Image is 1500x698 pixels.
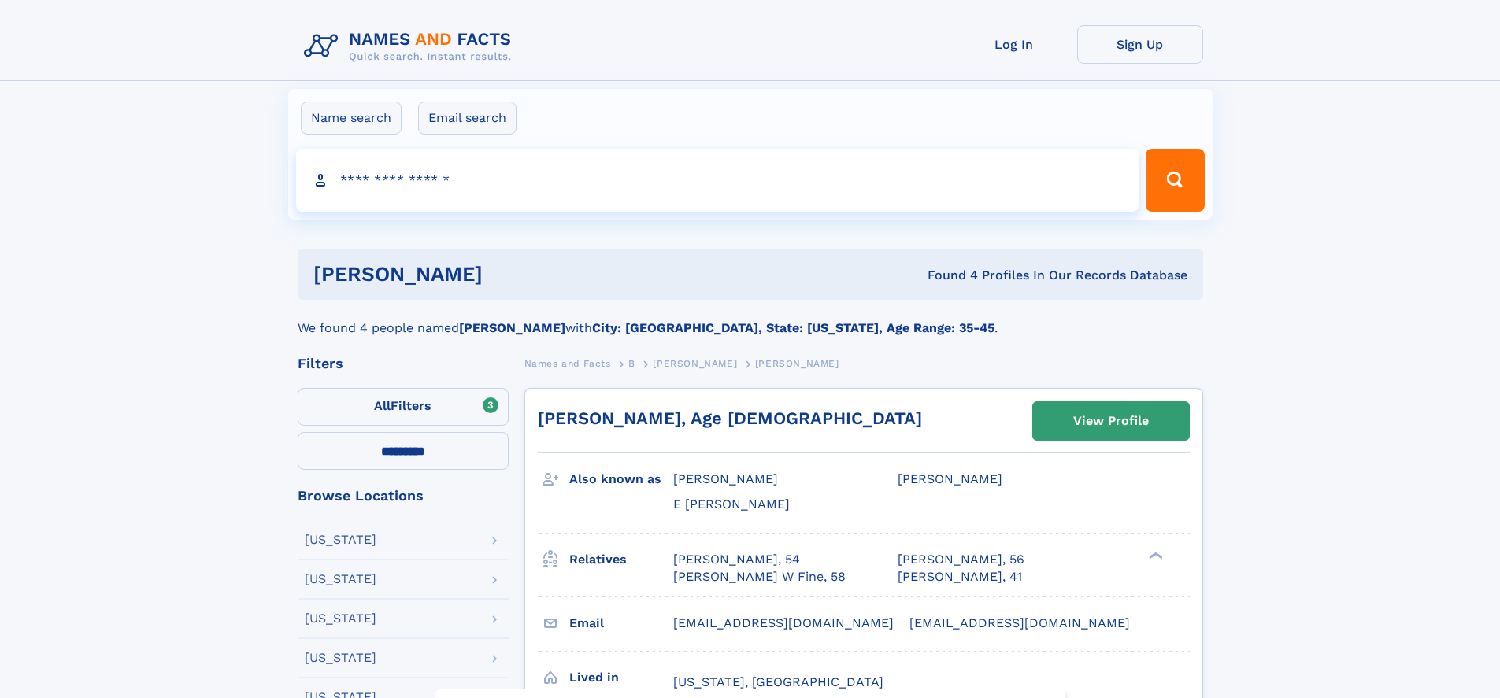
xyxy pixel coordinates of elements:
[569,664,673,691] h3: Lived in
[673,674,883,689] span: [US_STATE], [GEOGRAPHIC_DATA]
[1145,550,1164,560] div: ❯
[459,320,565,335] b: [PERSON_NAME]
[298,388,509,426] label: Filters
[569,610,673,637] h3: Email
[569,466,673,493] h3: Also known as
[628,353,635,373] a: B
[909,615,1130,630] span: [EMAIL_ADDRESS][DOMAIN_NAME]
[673,615,894,630] span: [EMAIL_ADDRESS][DOMAIN_NAME]
[524,353,611,373] a: Names and Facts
[592,320,994,335] b: City: [GEOGRAPHIC_DATA], State: [US_STATE], Age Range: 35-45
[313,264,706,284] h1: [PERSON_NAME]
[951,25,1077,64] a: Log In
[673,551,800,568] a: [PERSON_NAME], 54
[305,534,376,546] div: [US_STATE]
[298,25,524,68] img: Logo Names and Facts
[298,489,509,503] div: Browse Locations
[418,102,517,135] label: Email search
[628,358,635,369] span: B
[1073,403,1149,439] div: View Profile
[305,652,376,664] div: [US_STATE]
[898,471,1002,486] span: [PERSON_NAME]
[305,612,376,625] div: [US_STATE]
[301,102,402,135] label: Name search
[298,300,1203,338] div: We found 4 people named with .
[673,568,846,585] a: [PERSON_NAME] W Fine, 58
[705,267,1187,284] div: Found 4 Profiles In Our Records Database
[755,358,839,369] span: [PERSON_NAME]
[296,149,1139,212] input: search input
[898,551,1024,568] a: [PERSON_NAME], 56
[374,398,391,413] span: All
[653,358,737,369] span: [PERSON_NAME]
[298,356,509,371] div: Filters
[1077,25,1203,64] a: Sign Up
[1033,402,1189,440] a: View Profile
[898,568,1022,585] a: [PERSON_NAME], 41
[673,497,790,511] span: E [PERSON_NAME]
[1146,149,1204,212] button: Search Button
[569,546,673,573] h3: Relatives
[673,471,778,486] span: [PERSON_NAME]
[653,353,737,373] a: [PERSON_NAME]
[305,573,376,585] div: [US_STATE]
[538,408,922,428] a: [PERSON_NAME], Age [DEMOGRAPHIC_DATA]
